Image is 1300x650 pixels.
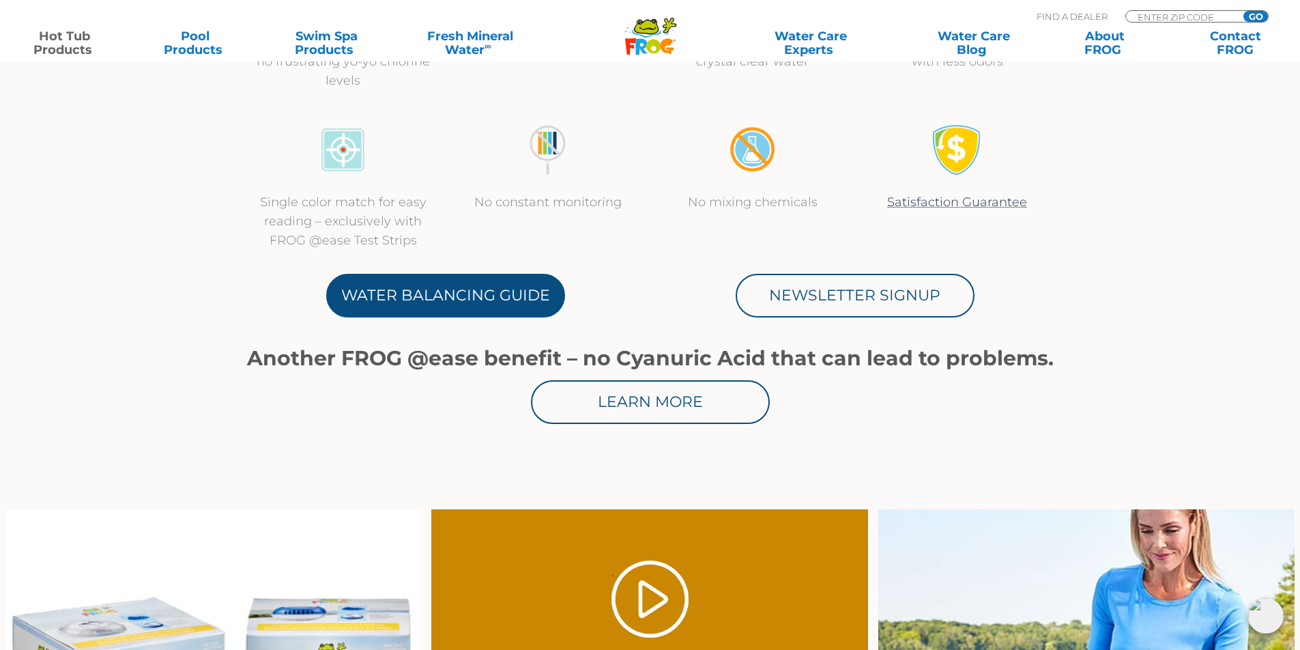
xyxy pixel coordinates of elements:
[255,193,432,250] p: Single color match for easy reading – exclusively with FROG @ease Test Strips
[522,124,573,175] img: no-constant-monitoring1
[1136,11,1228,23] input: Zip Code Form
[931,124,983,175] img: Satisfaction Guarantee Icon
[736,274,974,317] a: Newsletter Signup
[728,29,893,57] a: Water CareExperts
[406,29,534,57] a: Fresh MineralWater∞
[664,193,841,212] p: No mixing chemicals
[241,347,1060,370] h1: Another FROG @ease benefit – no Cyanuric Acid that can lead to problems.
[326,274,565,317] a: Water Balancing Guide
[485,40,491,51] sup: ∞
[1054,29,1155,57] a: AboutFROG
[317,124,369,175] img: icon-atease-color-match
[887,195,1027,210] a: Satisfaction Guarantee
[923,29,1024,57] a: Water CareBlog
[611,561,689,638] a: Play Video
[14,29,115,57] a: Hot TubProducts
[145,29,246,57] a: PoolProducts
[276,29,377,57] a: Swim SpaProducts
[1185,29,1286,57] a: ContactFROG
[459,193,637,212] p: No constant monitoring
[1248,598,1284,634] img: openIcon
[531,380,770,424] a: Learn More
[1037,10,1108,23] p: Find A Dealer
[727,124,778,175] img: no-mixing1
[1243,11,1268,22] input: GO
